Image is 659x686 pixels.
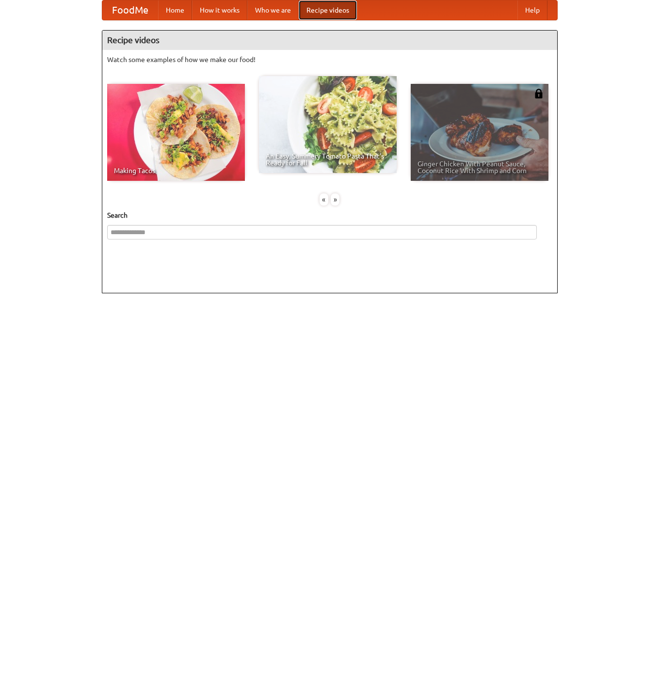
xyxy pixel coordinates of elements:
h4: Recipe videos [102,31,557,50]
a: How it works [192,0,247,20]
div: « [320,193,328,206]
a: Help [517,0,547,20]
a: An Easy, Summery Tomato Pasta That's Ready for Fall [259,76,397,173]
a: Who we are [247,0,299,20]
a: Home [158,0,192,20]
p: Watch some examples of how we make our food! [107,55,552,64]
a: FoodMe [102,0,158,20]
a: Making Tacos [107,84,245,181]
a: Recipe videos [299,0,357,20]
div: » [331,193,339,206]
img: 483408.png [534,89,544,98]
h5: Search [107,210,552,220]
span: An Easy, Summery Tomato Pasta That's Ready for Fall [266,153,390,166]
span: Making Tacos [114,167,238,174]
